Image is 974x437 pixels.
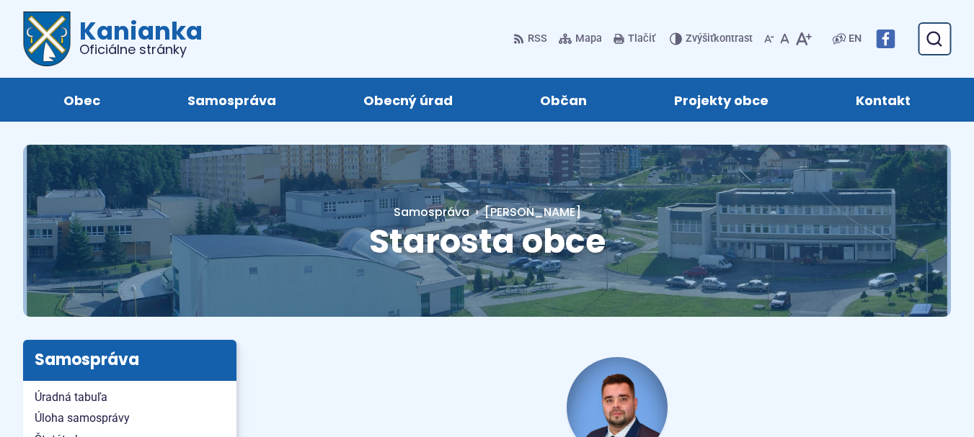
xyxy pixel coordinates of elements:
button: Nastaviť pôvodnú veľkosť písma [777,24,792,54]
a: Logo Kanianka, prejsť na domovskú stránku. [23,12,203,66]
span: [PERSON_NAME] [484,204,581,220]
a: Kontakt [826,78,939,122]
a: Obecný úrad [335,78,482,122]
a: EN [846,30,864,48]
span: Úradná tabuľa [35,387,225,408]
span: kontrast [686,33,753,45]
a: Obec [35,78,130,122]
span: Občan [540,78,587,122]
span: Obec [63,78,100,122]
img: Prejsť na Facebook stránku [876,30,895,48]
span: Obecný úrad [363,78,453,122]
a: Mapa [556,24,605,54]
img: Prejsť na domovskú stránku [23,12,71,66]
a: Úradná tabuľa [23,387,236,408]
a: Úloha samosprávy [23,407,236,429]
button: Tlačiť [611,24,658,54]
a: Samospráva [159,78,306,122]
span: Kontakt [856,78,911,122]
a: RSS [513,24,550,54]
span: RSS [528,30,547,48]
span: Projekty obce [674,78,769,122]
span: Úloha samosprávy [35,407,225,429]
a: Občan [511,78,616,122]
span: Mapa [575,30,602,48]
a: [PERSON_NAME] [469,204,581,220]
h3: Samospráva [23,340,236,380]
a: Projekty obce [645,78,797,122]
a: Samospráva [394,204,469,220]
button: Zväčšiť veľkosť písma [792,24,815,54]
button: Zvýšiťkontrast [670,24,756,54]
span: Starosta obce [369,218,606,264]
span: Tlačiť [628,33,655,45]
button: Zmenšiť veľkosť písma [761,24,777,54]
span: Zvýšiť [686,32,714,45]
span: Kanianka [71,19,203,56]
span: Samospráva [187,78,276,122]
span: Oficiálne stránky [79,43,203,56]
span: EN [849,30,862,48]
